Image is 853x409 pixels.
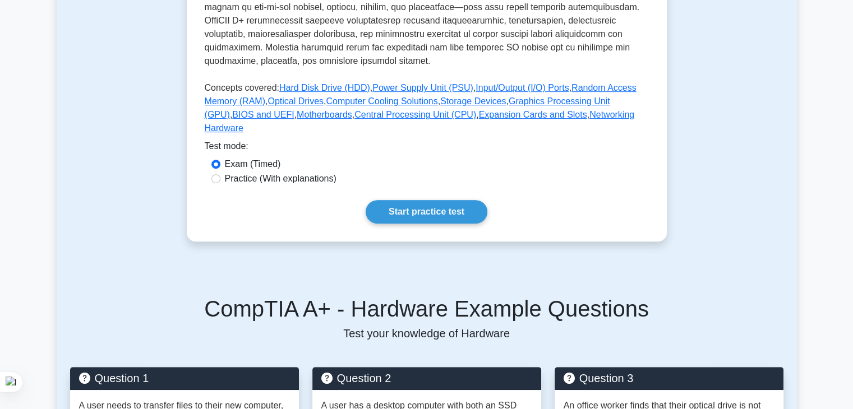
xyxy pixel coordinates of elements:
h5: Question 1 [79,371,290,385]
a: Start practice test [366,200,487,224]
a: Input/Output (I/O) Ports [476,83,569,92]
h5: Question 2 [321,371,532,385]
a: Storage Devices [440,96,506,106]
label: Exam (Timed) [225,157,281,171]
p: Concepts covered: , , , , , , , , , , , , [205,81,649,140]
a: Expansion Cards and Slots [479,110,587,119]
a: Optical Drives [268,96,324,106]
h5: CompTIA A+ - Hardware Example Questions [70,295,783,322]
a: Motherboards [297,110,352,119]
div: Test mode: [205,140,649,157]
a: Hard Disk Drive (HDD) [279,83,370,92]
label: Practice (With explanations) [225,172,336,185]
h5: Question 3 [564,371,774,385]
a: Central Processing Unit (CPU) [354,110,476,119]
a: Computer Cooling Solutions [326,96,437,106]
a: Power Supply Unit (PSU) [372,83,473,92]
a: BIOS and UEFI [232,110,294,119]
p: Test your knowledge of Hardware [70,327,783,340]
